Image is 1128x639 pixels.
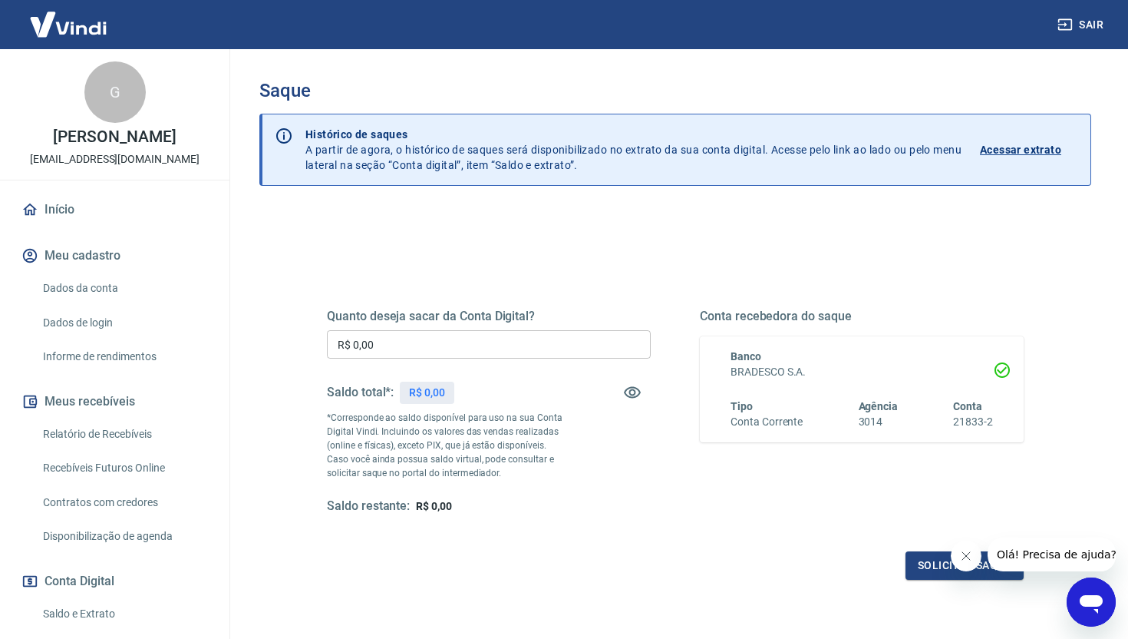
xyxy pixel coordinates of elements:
[30,151,200,167] p: [EMAIL_ADDRESS][DOMAIN_NAME]
[327,498,410,515] h5: Saldo restante:
[905,551,1024,580] button: Solicitar saque
[1054,11,1110,39] button: Sair
[305,127,961,173] p: A partir de agora, o histórico de saques será disponibilizado no extrato da sua conta digital. Ac...
[327,309,651,324] h5: Quanto deseja sacar da Conta Digital?
[37,452,211,484] a: Recebíveis Futuros Online
[18,239,211,273] button: Meu cadastro
[953,400,982,412] span: Conta
[9,11,129,23] span: Olá! Precisa de ajuda?
[53,129,176,145] p: [PERSON_NAME]
[18,385,211,419] button: Meus recebíveis
[327,411,570,480] p: *Corresponde ao saldo disponível para uso na sua Conta Digital Vindi. Incluindo os valores das ve...
[305,127,961,142] p: Histórico de saques
[259,80,1091,101] h3: Saque
[37,521,211,552] a: Disponibilização de agenda
[18,1,118,48] img: Vindi
[327,385,394,400] h5: Saldo total*:
[409,385,445,401] p: R$ 0,00
[416,500,452,512] span: R$ 0,00
[859,414,899,430] h6: 3014
[951,541,981,571] iframe: Fechar mensagem
[37,273,211,304] a: Dados da conta
[953,414,993,430] h6: 21833-2
[731,364,993,380] h6: BRADESCO S.A.
[1067,578,1116,627] iframe: Botão para abrir a janela de mensagens
[37,341,211,372] a: Informe de rendimentos
[731,350,761,363] span: Banco
[84,61,146,123] div: G
[18,193,211,227] a: Início
[859,400,899,412] span: Agência
[37,598,211,630] a: Saldo e Extrato
[37,487,211,518] a: Contratos com credores
[37,419,211,450] a: Relatório de Recebíveis
[18,565,211,598] button: Conta Digital
[980,142,1061,157] p: Acessar extrato
[37,307,211,339] a: Dados de login
[731,400,753,412] span: Tipo
[988,538,1116,571] iframe: Mensagem da empresa
[731,414,803,430] h6: Conta Corrente
[980,127,1078,173] a: Acessar extrato
[700,309,1024,324] h5: Conta recebedora do saque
